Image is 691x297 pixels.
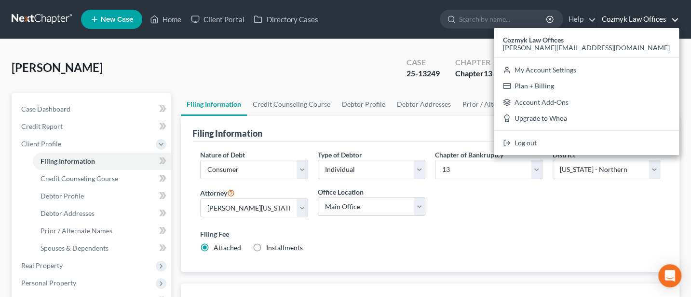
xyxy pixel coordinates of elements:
span: [PERSON_NAME] [12,60,103,74]
div: Chapter [455,57,492,68]
a: Prior / Alternate Names [457,93,540,116]
a: Filing Information [33,153,171,170]
div: Filing Information [192,127,262,139]
div: 25-13249 [406,68,440,79]
label: Office Location [318,187,364,197]
a: Case Dashboard [14,100,171,118]
strong: Cozmyk Law Offices [503,36,564,44]
a: Credit Counseling Course [33,170,171,187]
div: Cozmyk Law Offices [494,28,679,155]
a: Spouses & Dependents [33,240,171,257]
div: Chapter [455,68,492,79]
a: Upgrade to Whoa [494,111,679,127]
a: Debtor Profile [336,93,391,116]
span: Installments [266,243,303,252]
div: Case [406,57,440,68]
div: Open Intercom Messenger [658,264,681,287]
a: Credit Report [14,118,171,135]
a: Plan + Billing [494,78,679,94]
a: Debtor Addresses [33,205,171,222]
span: [PERSON_NAME][EMAIL_ADDRESS][DOMAIN_NAME] [503,43,670,52]
span: Credit Counseling Course [41,174,118,183]
span: Filing Information [41,157,95,165]
a: Cozmyk Law Offices [597,11,679,28]
a: Log out [494,135,679,151]
label: Type of Debtor [318,150,362,160]
span: Personal Property [21,279,76,287]
span: Debtor Profile [41,192,84,200]
a: Debtor Addresses [391,93,457,116]
span: 13 [484,69,492,78]
a: Client Portal [186,11,249,28]
span: Credit Report [21,122,63,130]
a: Debtor Profile [33,187,171,205]
a: Home [145,11,186,28]
label: Chapter of Bankruptcy [435,150,503,160]
input: Search by name... [459,10,547,28]
label: Attorney [200,187,235,198]
a: Directory Cases [249,11,323,28]
a: Prior / Alternate Names [33,222,171,240]
a: Filing Information [181,93,247,116]
span: Prior / Alternate Names [41,226,112,235]
label: Filing Fee [200,229,660,239]
a: My Account Settings [494,62,679,78]
a: Help [564,11,596,28]
span: Debtor Addresses [41,209,95,217]
span: Client Profile [21,140,61,148]
span: Attached [214,243,241,252]
span: Real Property [21,261,63,269]
span: New Case [101,16,133,23]
span: Spouses & Dependents [41,244,108,252]
span: Case Dashboard [21,105,70,113]
a: Account Add-Ons [494,94,679,111]
label: Nature of Debt [200,150,245,160]
a: Credit Counseling Course [247,93,336,116]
